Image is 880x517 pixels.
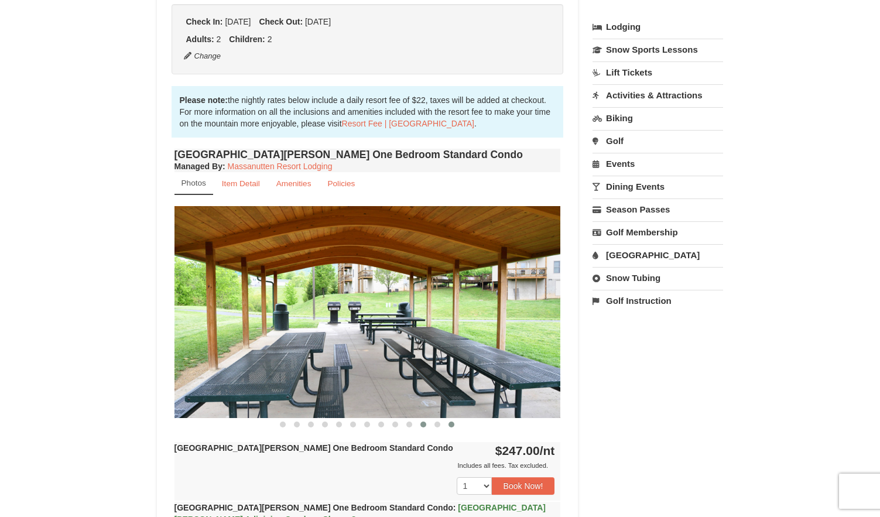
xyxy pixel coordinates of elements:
img: 18876286-201-f34aeefb.jpg [174,206,561,417]
strong: $247.00 [495,444,555,457]
a: Resort Fee | [GEOGRAPHIC_DATA] [342,119,474,128]
small: Amenities [276,179,311,188]
a: Season Passes [593,198,723,220]
a: Activities & Attractions [593,84,723,106]
span: 2 [217,35,221,44]
strong: Children: [229,35,265,44]
a: Golf Membership [593,221,723,243]
strong: Please note: [180,95,228,105]
a: Biking [593,107,723,129]
strong: Adults: [186,35,214,44]
a: Lodging [593,16,723,37]
a: Snow Sports Lessons [593,39,723,60]
a: Policies [320,172,362,195]
strong: Check Out: [259,17,303,26]
a: Massanutten Resort Lodging [228,162,333,171]
span: : [453,503,456,512]
h4: [GEOGRAPHIC_DATA][PERSON_NAME] One Bedroom Standard Condo [174,149,561,160]
span: 2 [268,35,272,44]
a: Lift Tickets [593,61,723,83]
a: Amenities [269,172,319,195]
a: Photos [174,172,213,195]
strong: Check In: [186,17,223,26]
strong: : [174,162,225,171]
a: Golf Instruction [593,290,723,311]
span: Managed By [174,162,222,171]
small: Item Detail [222,179,260,188]
button: Book Now! [492,477,555,495]
span: [DATE] [305,17,331,26]
a: [GEOGRAPHIC_DATA] [593,244,723,266]
button: Change [183,50,222,63]
a: Item Detail [214,172,268,195]
div: Includes all fees. Tax excluded. [174,460,555,471]
strong: [GEOGRAPHIC_DATA][PERSON_NAME] One Bedroom Standard Condo [174,443,453,453]
a: Golf [593,130,723,152]
small: Policies [327,179,355,188]
a: Snow Tubing [593,267,723,289]
small: Photos [182,179,206,187]
div: the nightly rates below include a daily resort fee of $22, taxes will be added at checkout. For m... [172,86,564,138]
a: Dining Events [593,176,723,197]
a: Events [593,153,723,174]
span: /nt [540,444,555,457]
span: [DATE] [225,17,251,26]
